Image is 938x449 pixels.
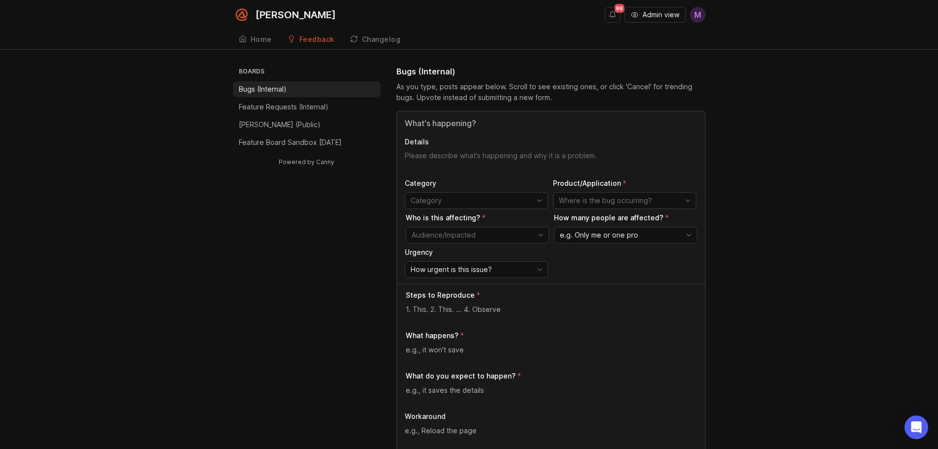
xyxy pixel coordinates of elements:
input: Audience/Impacted [412,230,532,241]
div: toggle menu [553,192,696,209]
a: Feature Board Sandbox [DATE] [233,135,381,150]
a: [PERSON_NAME] (Public) [233,117,381,133]
p: Urgency [405,247,548,257]
p: Details [405,137,697,147]
svg: toggle icon [533,231,549,239]
div: Home [251,36,272,43]
a: Bugs (Internal) [233,81,381,97]
button: Notifications [605,7,620,23]
span: How urgent is this issue? [411,264,492,275]
textarea: Details [405,151,697,171]
div: Changelog [362,36,401,43]
p: Category [405,178,548,188]
svg: toggle icon [532,197,548,205]
a: Feature Requests (Internal) [233,99,381,115]
svg: toggle icon [532,266,548,274]
span: M [694,9,701,21]
p: Feature Requests (Internal) [239,102,328,112]
div: toggle menu [554,227,697,243]
button: M [690,7,706,23]
p: Workaround [405,412,697,421]
p: Product/Application [553,178,696,188]
a: Powered by Canny [277,156,336,168]
a: Changelog [344,30,407,50]
input: Category [411,195,531,206]
h3: Boards [237,66,381,79]
p: Who is this affecting? [406,213,549,223]
p: How many people are affected? [554,213,697,223]
div: toggle menu [406,227,549,243]
p: Bugs (Internal) [239,84,287,94]
div: toggle menu [405,261,548,278]
div: As you type, posts appear below. Scroll to see existing ones, or click 'Cancel' for trending bugs... [396,81,706,103]
p: Feature Board Sandbox [DATE] [239,138,342,147]
p: What happens? [406,331,458,341]
div: [PERSON_NAME] [256,10,336,20]
p: What do you expect to happen? [406,371,516,381]
p: Steps to Reproduce [406,290,475,300]
div: Feedback [299,36,334,43]
button: Admin view [624,7,686,23]
div: Open Intercom Messenger [905,415,928,439]
input: Title [405,117,697,129]
h1: Bugs (Internal) [396,66,455,77]
a: Home [233,30,278,50]
div: toggle menu [405,192,548,209]
a: Feedback [282,30,340,50]
svg: toggle icon [680,197,696,205]
input: Where is the bug occurring? [559,195,679,206]
span: Admin view [643,10,679,20]
span: e.g. Only me or one pro [560,230,638,241]
p: [PERSON_NAME] (Public) [239,120,321,130]
span: 99 [615,4,624,13]
img: Smith.ai logo [233,6,251,24]
svg: toggle icon [681,231,697,239]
